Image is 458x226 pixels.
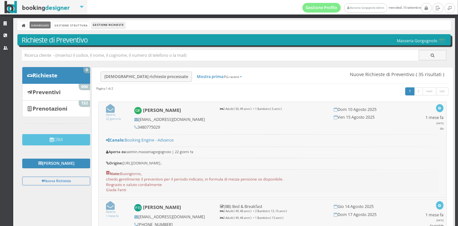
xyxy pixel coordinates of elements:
[440,126,444,131] small: da
[334,107,410,112] h5: Dom 10 Agosto 2025
[106,171,439,192] pre: Buongiorno, chiedo gentilmente il preventivo per il periodo indicato, in formula di mezza pension...
[106,161,123,165] b: Origine:
[143,107,181,113] b: [PERSON_NAME]
[405,87,415,96] a: 1
[96,86,113,91] h45: Pagina 1 di 2
[193,72,245,82] a: Mostra prima:
[344,3,387,13] a: Masseria Gorgognolo Admin
[91,22,125,29] li: Gestione Richieste
[437,38,446,44] img: 0603869b585f11eeb13b0a069e529790.png
[220,209,325,213] p: 2 Adulti ( 49, 48 anni ) + 2 Bambini ( 13, 15 anni )
[22,84,90,100] a: Preventivi 606
[22,36,447,44] h3: Richieste di Preventivo
[22,159,90,168] a: [PERSON_NAME]
[425,115,444,130] h5: 1 mese fa
[414,87,423,96] a: 2
[423,87,437,96] a: next
[106,205,119,218] a: Aperta1 mese fa
[53,22,89,28] a: Gestione Struttura
[397,38,446,44] h5: Masseria Gorgognolo
[302,3,341,13] a: Gestione Profilo
[143,204,181,211] b: [PERSON_NAME]
[100,72,192,82] a: [DEMOGRAPHIC_DATA] richieste processate
[106,108,121,121] a: Aperta22 giorni fa
[22,50,419,61] input: Ricerca cliente - (inserisci il codice, il nome, il cognome, il numero di telefono o la mail)
[134,214,211,219] h5: [EMAIL_ADDRESS][DOMAIN_NAME]
[134,117,211,122] h5: [EMAIL_ADDRESS][DOMAIN_NAME]
[33,72,57,79] b: Richieste
[106,171,120,176] b: Note:
[220,216,325,220] p: 2 Adulti ( 49, 48 anni ) + 1 Bambino ( 13 anni )
[5,1,70,14] img: BookingDesigner.com
[22,134,90,145] button: CRM
[134,204,142,211] img: Florin Gorgan
[220,107,325,111] p: 2 Adulti ( 50, 49 anni ) + 1 Bambino ( 5 anni )
[79,101,90,106] span: 152
[350,72,444,77] span: Nuove Richieste di Preventivo ( 35 risultati )
[334,204,410,209] h5: Gio 14 Agosto 2025
[436,87,449,96] a: last
[334,115,410,120] h5: Ven 15 Agosto 2025
[436,122,444,125] span: [DATE]
[334,212,410,217] h5: Dom 17 Agosto 2025
[22,67,90,84] a: Richieste 0
[134,125,211,130] h5: 3480775029
[106,161,439,165] h6: [URL][DOMAIN_NAME]..
[83,67,90,73] span: 0
[134,107,142,114] img: Giada Fanti
[220,204,325,209] h5: (BB) Bed & Breakfast
[33,88,61,96] b: Preventivi
[22,177,90,185] button: Nuova Richiesta
[30,22,51,28] a: Dashboard
[33,105,67,112] b: Prenotazioni
[436,219,444,222] span: [DATE]
[106,138,439,142] h5: Booking Engine - Advance
[224,75,239,79] small: Più recenti
[106,137,125,143] b: Canale:
[22,100,90,117] a: Prenotazioni 152
[106,149,127,154] b: Aperta da:
[302,3,421,13] span: mercoledì, 10 settembre
[79,84,90,90] span: 606
[106,150,439,154] h6: admin.masseriagorgognolo | 22 giorni fa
